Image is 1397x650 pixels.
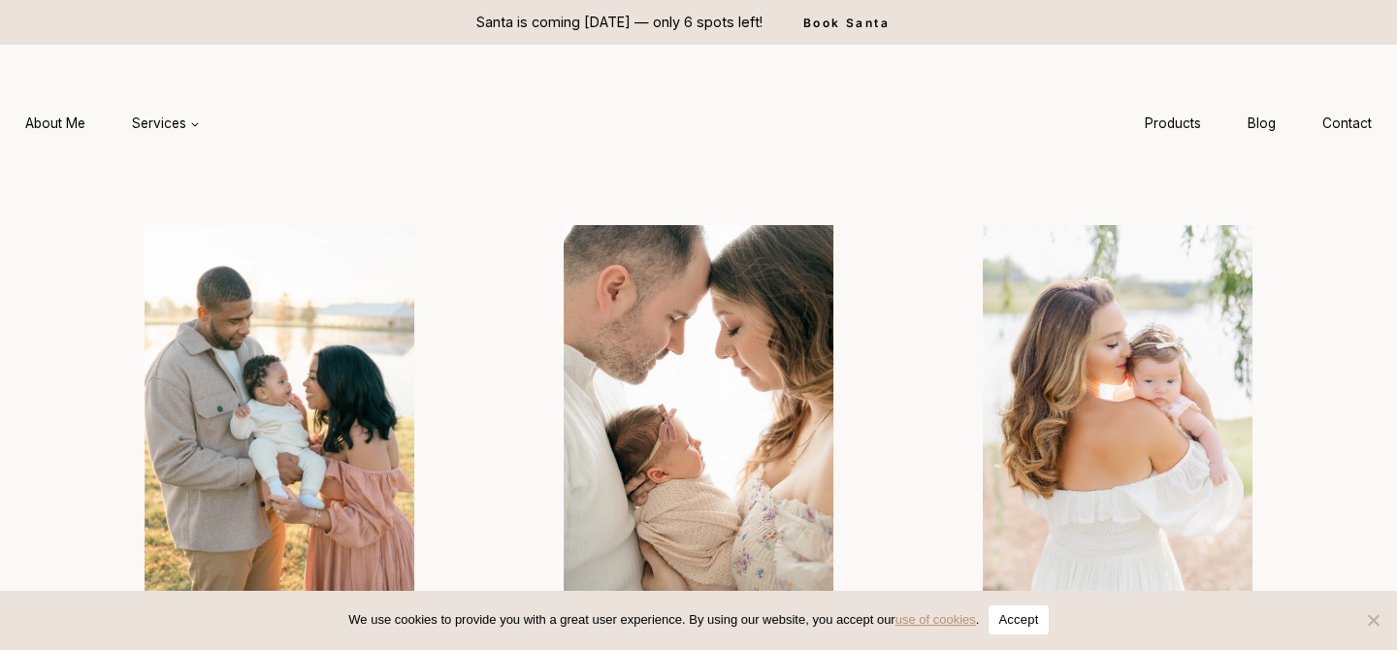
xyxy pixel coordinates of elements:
[1224,106,1299,142] a: Blog
[1121,106,1224,142] a: Products
[78,225,1319,629] div: Photo Gallery Carousel
[132,114,200,133] span: Services
[78,225,481,629] img: Family enjoying a sunny day by the lake.
[1363,610,1382,630] span: No
[2,106,109,142] a: About Me
[78,225,481,629] li: 1 of 4
[497,225,900,629] li: 2 of 4
[916,225,1319,629] img: mom holding baby on shoulder looking back at the camera outdoors in Carmel, Indiana
[2,106,223,142] nav: Primary
[1299,106,1395,142] a: Contact
[476,12,763,33] p: Santa is coming [DATE] — only 6 spots left!
[1121,106,1395,142] nav: Secondary
[109,106,223,142] a: Services
[989,605,1048,634] button: Accept
[895,612,976,627] a: use of cookies
[916,225,1319,629] li: 3 of 4
[480,82,917,164] img: aleah gregory logo
[348,610,979,630] span: We use cookies to provide you with a great user experience. By using our website, you accept our .
[497,225,900,629] img: Parents holding their baby lovingly by Indianapolis newborn photographer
